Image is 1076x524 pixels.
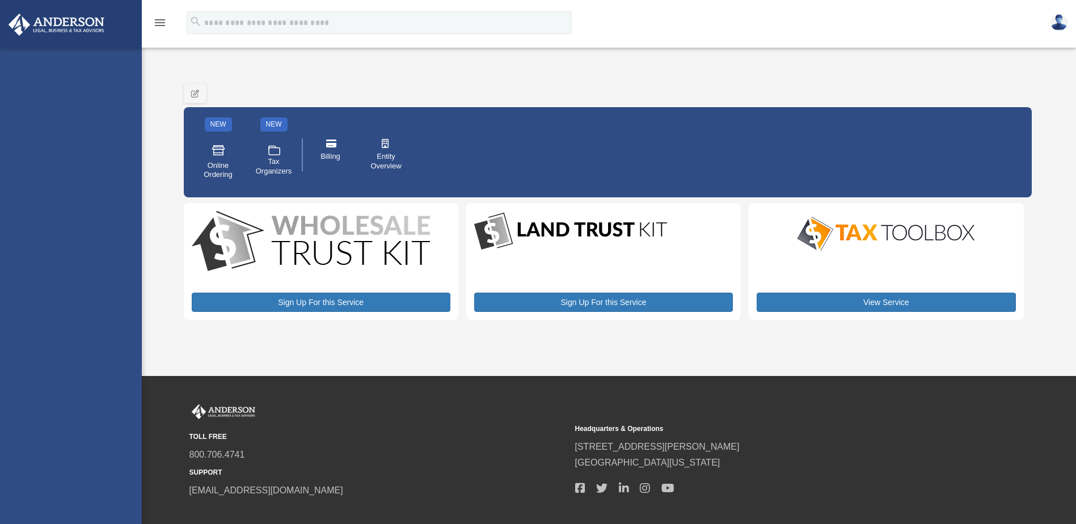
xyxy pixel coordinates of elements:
i: menu [153,16,167,29]
a: [GEOGRAPHIC_DATA][US_STATE] [575,458,720,467]
span: Online Ordering [202,161,234,180]
a: menu [153,20,167,29]
small: Headquarters & Operations [575,423,953,435]
small: SUPPORT [189,467,567,479]
div: NEW [260,117,288,132]
a: Tax Organizers [250,136,298,188]
a: [EMAIL_ADDRESS][DOMAIN_NAME] [189,485,343,495]
div: NEW [205,117,232,132]
a: [STREET_ADDRESS][PERSON_NAME] [575,442,740,451]
a: View Service [757,293,1015,312]
img: WS-Trust-Kit-lgo-1.jpg [192,211,430,274]
i: search [189,15,202,28]
span: Entity Overview [370,152,402,171]
a: Online Ordering [195,136,242,188]
span: Tax Organizers [256,157,292,176]
img: User Pic [1050,14,1067,31]
span: Billing [320,152,340,162]
a: Sign Up For this Service [474,293,733,312]
a: Sign Up For this Service [192,293,450,312]
img: Anderson Advisors Platinum Portal [5,14,108,36]
a: Billing [307,131,355,179]
a: Entity Overview [362,131,410,179]
img: LandTrust_lgo-1.jpg [474,211,667,252]
a: 800.706.4741 [189,450,245,459]
small: TOLL FREE [189,431,567,443]
img: Anderson Advisors Platinum Portal [189,404,258,419]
